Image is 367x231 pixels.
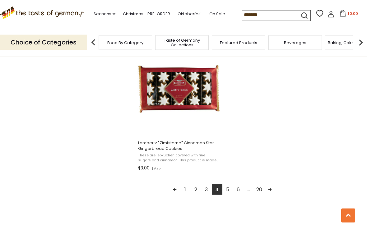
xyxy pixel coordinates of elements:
[137,66,220,113] img: Lambertz "Zimtsterne" Cinnamon Star Gingerbread Cookies
[138,184,306,197] div: Pagination
[222,184,233,195] a: 5
[191,184,201,195] a: 2
[347,11,358,16] span: $0.00
[244,184,254,195] span: ...
[201,184,212,195] a: 3
[138,141,219,152] span: Lambertz "Zimtsterne" Cinnamon Star Gingerbread Cookies
[336,10,362,19] button: $0.00
[170,184,180,195] a: Previous page
[265,184,275,195] a: Next page
[151,166,161,171] span: $9.95
[180,184,191,195] a: 1
[123,11,170,17] a: Christmas - PRE-ORDER
[212,184,222,195] a: 4
[138,165,150,172] span: $3.00
[220,40,257,45] a: Featured Products
[209,11,225,17] a: On Sale
[87,36,100,49] img: previous arrow
[254,184,265,195] a: 20
[284,40,306,45] a: Beverages
[107,40,143,45] a: Food By Category
[137,43,220,173] a: Lambertz "Zimtsterne" Cinnamon Star Gingerbread Cookies
[138,153,219,163] span: These are lebkuchen covered with fine sugars and cinnamon. This product is made by [PERSON_NAME],...
[157,38,207,47] a: Taste of Germany Collections
[94,11,115,17] a: Seasons
[178,11,202,17] a: Oktoberfest
[355,36,367,49] img: next arrow
[233,184,244,195] a: 6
